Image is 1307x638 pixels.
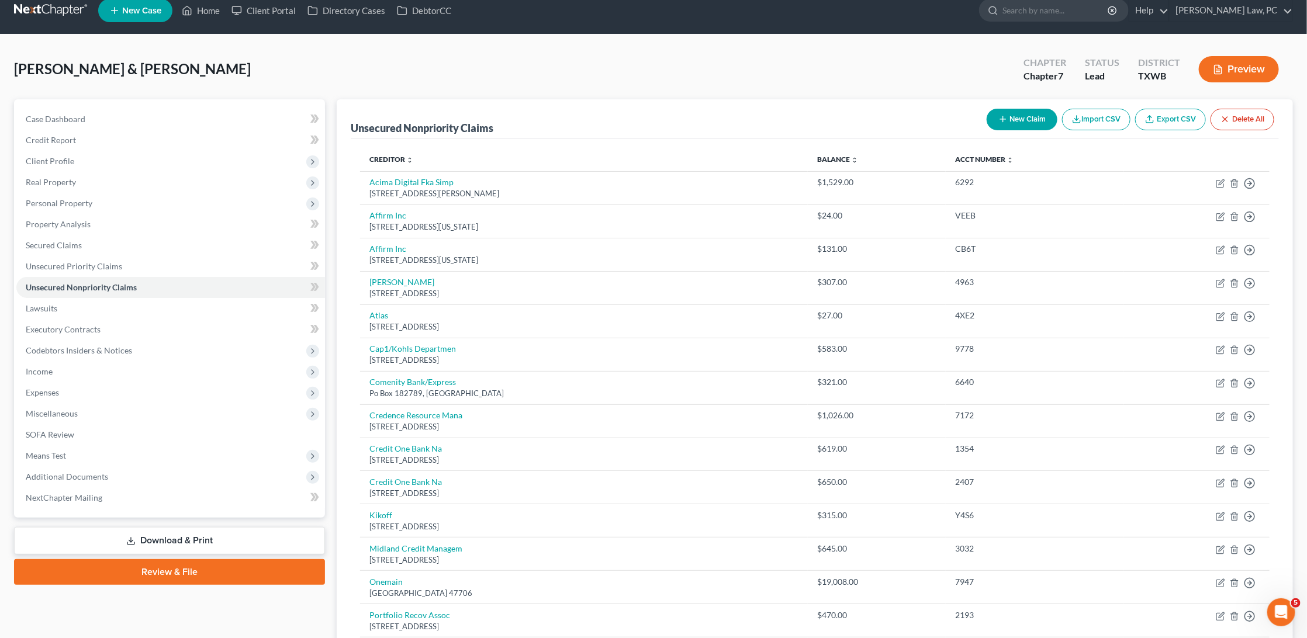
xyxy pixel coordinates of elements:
[26,429,74,439] span: SOFA Review
[369,288,798,299] div: [STREET_ADDRESS]
[955,443,1115,455] div: 1354
[369,355,798,366] div: [STREET_ADDRESS]
[16,298,325,319] a: Lawsuits
[369,443,442,453] a: Credit One Bank Na
[26,240,82,250] span: Secured Claims
[26,366,53,376] span: Income
[817,410,936,421] div: $1,026.00
[817,476,936,488] div: $650.00
[1085,56,1119,70] div: Status
[16,487,325,508] a: NextChapter Mailing
[369,244,406,254] a: Affirm Inc
[1085,70,1119,83] div: Lead
[1291,598,1301,608] span: 5
[369,377,456,387] a: Comenity Bank/Express
[26,261,122,271] span: Unsecured Priority Claims
[369,521,798,532] div: [STREET_ADDRESS]
[26,345,132,355] span: Codebtors Insiders & Notices
[817,310,936,321] div: $27.00
[817,509,936,521] div: $315.00
[1058,70,1063,81] span: 7
[955,276,1115,288] div: 4963
[351,121,493,135] div: Unsecured Nonpriority Claims
[987,109,1057,130] button: New Claim
[817,443,936,455] div: $619.00
[369,621,798,632] div: [STREET_ADDRESS]
[955,376,1115,388] div: 6640
[817,543,936,554] div: $645.00
[369,155,413,164] a: Creditor unfold_more
[1211,109,1274,130] button: Delete All
[817,276,936,288] div: $307.00
[369,410,462,420] a: Credence Resource Mana
[26,324,101,334] span: Executory Contracts
[817,243,936,255] div: $131.00
[369,488,798,499] div: [STREET_ADDRESS]
[955,576,1115,588] div: 7947
[955,609,1115,621] div: 2193
[14,559,325,585] a: Review & File
[122,6,161,15] span: New Case
[1007,157,1014,164] i: unfold_more
[955,476,1115,488] div: 2407
[369,210,406,220] a: Affirm Inc
[14,60,251,77] span: [PERSON_NAME] & [PERSON_NAME]
[1062,109,1130,130] button: Import CSV
[955,243,1115,255] div: CB6T
[1138,56,1180,70] div: District
[817,155,858,164] a: Balance unfold_more
[26,450,66,460] span: Means Test
[26,387,59,397] span: Expenses
[16,214,325,235] a: Property Analysis
[955,310,1115,321] div: 4XE2
[369,543,462,553] a: Midland Credit Managem
[369,388,798,399] div: Po Box 182789, [GEOGRAPHIC_DATA]
[16,256,325,277] a: Unsecured Priority Claims
[369,177,454,187] a: Acima Digital Fka Simp
[369,188,798,199] div: [STREET_ADDRESS][PERSON_NAME]
[26,114,85,124] span: Case Dashboard
[817,609,936,621] div: $470.00
[955,509,1115,521] div: Y4S6
[26,282,137,292] span: Unsecured Nonpriority Claims
[369,477,442,487] a: Credit One Bank Na
[26,135,76,145] span: Credit Report
[817,210,936,221] div: $24.00
[1267,598,1295,626] iframe: Intercom live chat
[369,255,798,266] div: [STREET_ADDRESS][US_STATE]
[955,543,1115,554] div: 3032
[1135,109,1206,130] a: Export CSV
[817,376,936,388] div: $321.00
[817,576,936,588] div: $19,008.00
[369,455,798,466] div: [STREET_ADDRESS]
[369,577,403,587] a: Onemain
[16,109,325,130] a: Case Dashboard
[955,343,1115,355] div: 9778
[406,157,413,164] i: unfold_more
[955,410,1115,421] div: 7172
[369,421,798,432] div: [STREET_ADDRESS]
[851,157,858,164] i: unfold_more
[817,176,936,188] div: $1,529.00
[16,130,325,151] a: Credit Report
[369,588,798,599] div: [GEOGRAPHIC_DATA] 47706
[16,235,325,256] a: Secured Claims
[369,510,392,520] a: Kikoff
[26,177,76,187] span: Real Property
[26,471,108,481] span: Additional Documents
[955,176,1115,188] div: 6292
[369,610,450,620] a: Portfolio Recov Assoc
[16,424,325,445] a: SOFA Review
[1138,70,1180,83] div: TXWB
[26,219,91,229] span: Property Analysis
[14,527,325,554] a: Download & Print
[16,319,325,340] a: Executory Contracts
[817,343,936,355] div: $583.00
[1024,70,1066,83] div: Chapter
[16,277,325,298] a: Unsecured Nonpriority Claims
[955,210,1115,221] div: VEEB
[1199,56,1279,82] button: Preview
[26,156,74,166] span: Client Profile
[26,408,78,418] span: Miscellaneous
[369,277,434,287] a: [PERSON_NAME]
